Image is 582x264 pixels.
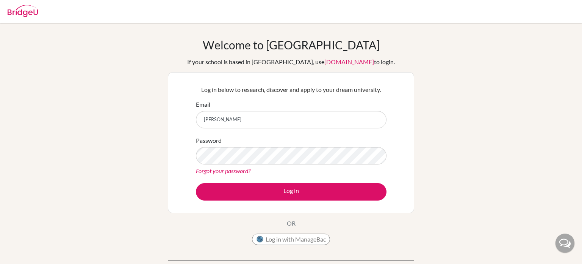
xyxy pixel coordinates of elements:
[203,38,380,52] h1: Welcome to [GEOGRAPHIC_DATA]
[196,100,210,109] label: Email
[8,5,38,17] img: Bridge-U
[196,167,250,174] a: Forgot your password?
[196,85,386,94] p: Log in below to research, discover and apply to your dream university.
[252,234,330,245] button: Log in with ManageBac
[187,57,395,66] div: If your school is based in [GEOGRAPHIC_DATA], use to login.
[196,136,222,145] label: Password
[324,58,374,65] a: [DOMAIN_NAME]
[196,183,386,201] button: Log in
[287,219,296,228] p: OR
